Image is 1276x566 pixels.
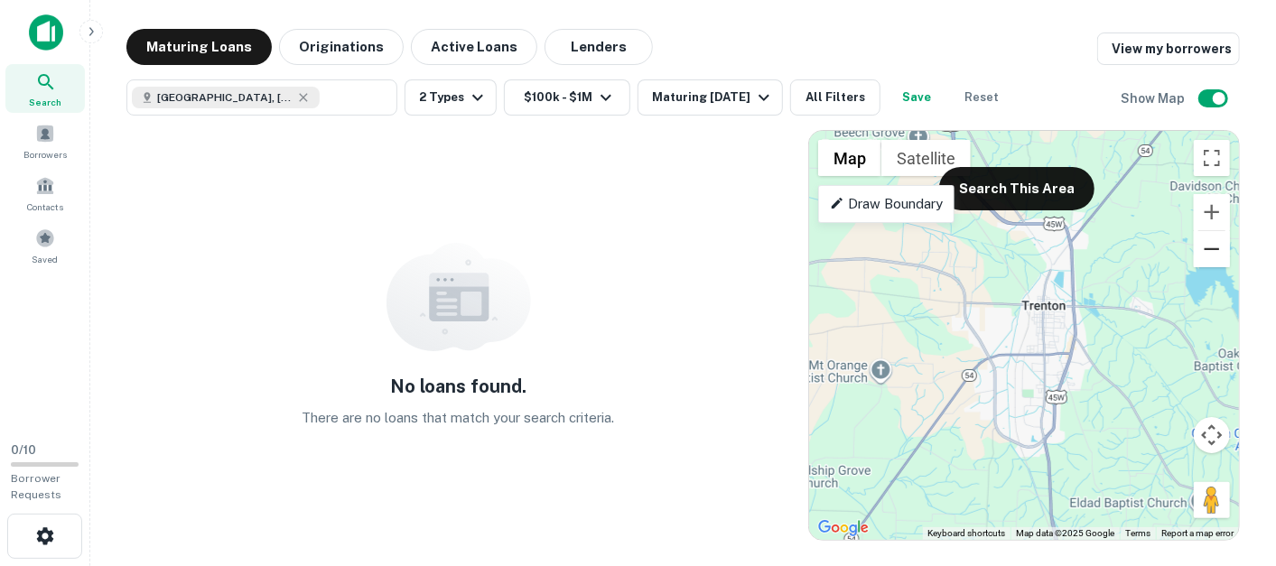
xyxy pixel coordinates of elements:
[29,14,63,51] img: capitalize-icon.png
[11,443,36,457] span: 0 / 10
[23,147,67,162] span: Borrowers
[5,64,85,113] a: Search
[5,116,85,165] a: Borrowers
[387,243,531,351] img: empty content
[126,29,272,65] button: Maturing Loans
[279,29,404,65] button: Originations
[29,95,61,109] span: Search
[504,79,630,116] button: $100k - $1M
[545,29,653,65] button: Lenders
[1121,88,1188,108] h6: Show Map
[5,169,85,218] a: Contacts
[411,29,537,65] button: Active Loans
[1186,422,1276,508] iframe: Chat Widget
[652,87,775,108] div: Maturing [DATE]
[33,252,59,266] span: Saved
[818,140,881,176] button: Show street map
[1194,140,1230,176] button: Toggle fullscreen view
[814,516,873,540] a: Open this area in Google Maps (opens a new window)
[11,472,61,501] span: Borrower Requests
[638,79,783,116] button: Maturing [DATE]
[809,131,1239,540] div: 0 0
[953,79,1011,116] button: Reset
[1016,528,1114,538] span: Map data ©2025 Google
[790,79,880,116] button: All Filters
[1194,194,1230,230] button: Zoom in
[1125,528,1150,538] a: Terms
[881,140,971,176] button: Show satellite imagery
[27,199,63,214] span: Contacts
[303,407,615,429] p: There are no loans that match your search criteria.
[888,79,945,116] button: Save your search to get updates of matches that match your search criteria.
[1097,32,1240,65] a: View my borrowers
[830,193,943,215] p: Draw Boundary
[927,527,1005,540] button: Keyboard shortcuts
[1194,231,1230,267] button: Zoom out
[5,221,85,270] a: Saved
[157,89,293,106] span: [GEOGRAPHIC_DATA], [GEOGRAPHIC_DATA]
[390,373,526,400] h5: No loans found.
[939,167,1094,210] button: Search This Area
[1194,417,1230,453] button: Map camera controls
[814,516,873,540] img: Google
[1161,528,1234,538] a: Report a map error
[405,79,497,116] button: 2 Types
